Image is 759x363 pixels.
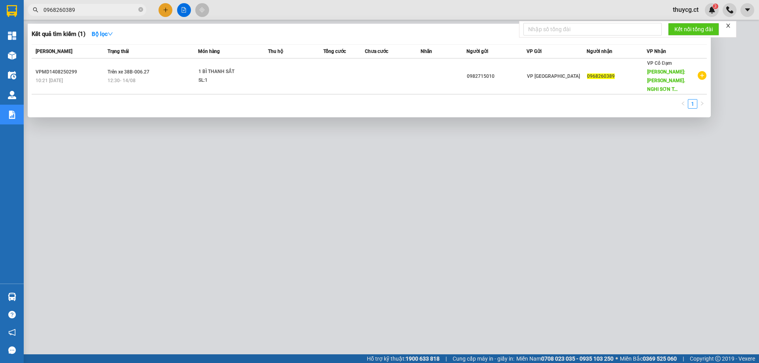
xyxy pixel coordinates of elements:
span: [PERSON_NAME] [36,49,72,54]
img: solution-icon [8,111,16,119]
span: Chưa cước [365,49,388,54]
img: warehouse-icon [8,91,16,99]
span: Người nhận [587,49,612,54]
span: Nhãn [421,49,432,54]
button: Bộ lọcdown [85,28,119,40]
span: left [681,101,685,106]
span: Trạng thái [108,49,129,54]
span: [PERSON_NAME]: [PERSON_NAME]. NGHI SƠN T... [647,69,685,92]
span: right [700,101,704,106]
a: 1 [688,100,697,108]
input: Nhập số tổng đài [523,23,662,36]
span: Tổng cước [323,49,346,54]
span: VP [GEOGRAPHIC_DATA] [527,73,580,79]
span: notification [8,329,16,336]
span: close-circle [138,7,143,12]
span: Món hàng [198,49,220,54]
button: Kết nối tổng đài [668,23,719,36]
img: warehouse-icon [8,293,16,301]
li: 1 [688,99,697,109]
div: 1 BÌ THANH SẮT [198,68,258,76]
span: plus-circle [698,71,706,80]
li: Previous Page [678,99,688,109]
span: Thu hộ [268,49,283,54]
span: Kết nối tổng đài [674,25,713,34]
strong: Bộ lọc [92,31,113,37]
span: 0968260389 [587,73,615,79]
div: 0982715010 [467,72,526,81]
span: down [108,31,113,37]
span: close-circle [138,6,143,14]
span: VP Cổ Đạm [647,60,672,66]
span: 12:30 - 14/08 [108,78,136,83]
li: Next Page [697,99,707,109]
span: VP Gửi [527,49,542,54]
img: warehouse-icon [8,71,16,79]
span: search [33,7,38,13]
div: SL: 1 [198,76,258,85]
span: Trên xe 38B-006.27 [108,69,149,75]
input: Tìm tên, số ĐT hoặc mã đơn [43,6,137,14]
span: VP Nhận [647,49,666,54]
span: 10:21 [DATE] [36,78,63,83]
button: left [678,99,688,109]
img: warehouse-icon [8,51,16,60]
span: Người gửi [466,49,488,54]
span: message [8,346,16,354]
span: close [725,23,731,28]
span: question-circle [8,311,16,318]
button: right [697,99,707,109]
img: dashboard-icon [8,32,16,40]
div: VPMD1408250299 [36,68,105,76]
img: logo-vxr [7,5,17,17]
h3: Kết quả tìm kiếm ( 1 ) [32,30,85,38]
